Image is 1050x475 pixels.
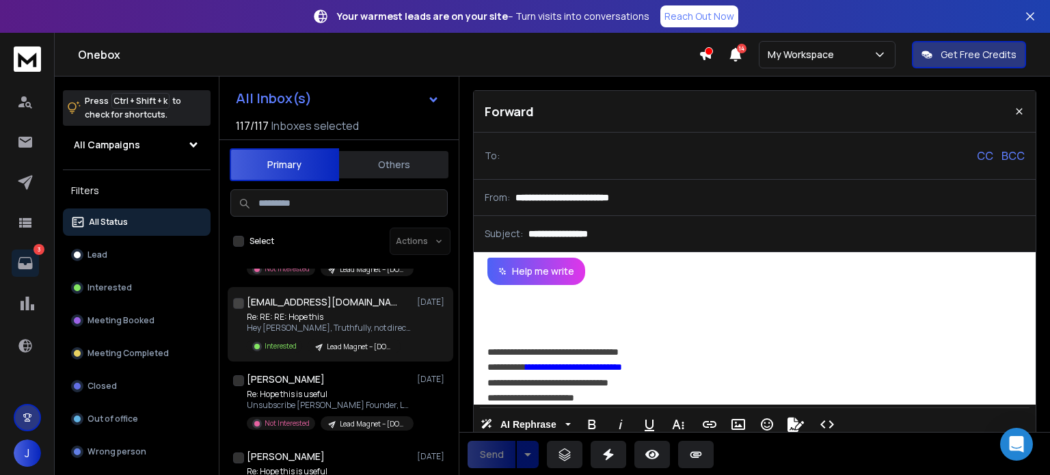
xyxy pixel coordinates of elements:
[63,208,211,236] button: All Status
[498,419,559,431] span: AI Rephrase
[78,46,699,63] h1: Onebox
[63,405,211,433] button: Out of office
[87,282,132,293] p: Interested
[85,94,181,122] p: Press to check for shortcuts.
[417,374,448,385] p: [DATE]
[664,10,734,23] p: Reach Out Now
[337,10,649,23] p: – Turn visits into conversations
[417,297,448,308] p: [DATE]
[977,148,993,164] p: CC
[636,411,662,438] button: Underline (Ctrl+U)
[485,227,523,241] p: Subject:
[608,411,634,438] button: Italic (Ctrl+I)
[14,439,41,467] button: J
[87,348,169,359] p: Meeting Completed
[87,249,107,260] p: Lead
[247,450,325,463] h1: [PERSON_NAME]
[340,419,405,429] p: Lead Magnet – [DOMAIN_NAME]
[63,340,211,367] button: Meeting Completed
[63,438,211,465] button: Wrong person
[912,41,1026,68] button: Get Free Credits
[487,258,585,285] button: Help me write
[63,241,211,269] button: Lead
[74,138,140,152] h1: All Campaigns
[485,191,510,204] p: From:
[485,102,534,121] p: Forward
[754,411,780,438] button: Emoticons
[63,307,211,334] button: Meeting Booked
[340,264,405,275] p: Lead Magnet – [DOMAIN_NAME]
[63,181,211,200] h3: Filters
[579,411,605,438] button: Bold (Ctrl+B)
[63,274,211,301] button: Interested
[725,411,751,438] button: Insert Image (Ctrl+P)
[87,413,138,424] p: Out of office
[660,5,738,27] a: Reach Out Now
[247,323,411,334] p: Hey [PERSON_NAME], Truthfully, not directly in
[327,342,392,352] p: Lead Magnet – [DOMAIN_NAME]
[737,44,746,53] span: 14
[247,312,411,323] p: Re: RE: RE: Hope this
[478,411,574,438] button: AI Rephrase
[814,411,840,438] button: Code View
[768,48,839,62] p: My Workspace
[247,389,411,400] p: Re: Hope this is useful
[87,381,117,392] p: Closed
[63,372,211,400] button: Closed
[665,411,691,438] button: More Text
[230,148,339,181] button: Primary
[417,451,448,462] p: [DATE]
[33,244,44,255] p: 3
[87,446,146,457] p: Wrong person
[1001,148,1025,164] p: BCC
[63,131,211,159] button: All Campaigns
[271,118,359,134] h3: Inboxes selected
[697,411,723,438] button: Insert Link (Ctrl+K)
[236,92,312,105] h1: All Inbox(s)
[250,236,274,247] label: Select
[941,48,1017,62] p: Get Free Credits
[111,93,170,109] span: Ctrl + Shift + k
[339,150,448,180] button: Others
[485,149,500,163] p: To:
[265,264,310,274] p: Not Interested
[14,46,41,72] img: logo
[12,249,39,277] a: 3
[265,341,297,351] p: Interested
[87,315,154,326] p: Meeting Booked
[783,411,809,438] button: Signature
[247,372,325,386] h1: [PERSON_NAME]
[1000,428,1033,461] div: Open Intercom Messenger
[265,418,310,429] p: Not Interested
[247,400,411,411] p: Unsubscribe [PERSON_NAME] Founder, Legacy
[89,217,128,228] p: All Status
[225,85,450,112] button: All Inbox(s)
[337,10,508,23] strong: Your warmest leads are on your site
[247,295,397,309] h1: [EMAIL_ADDRESS][DOMAIN_NAME]
[236,118,269,134] span: 117 / 117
